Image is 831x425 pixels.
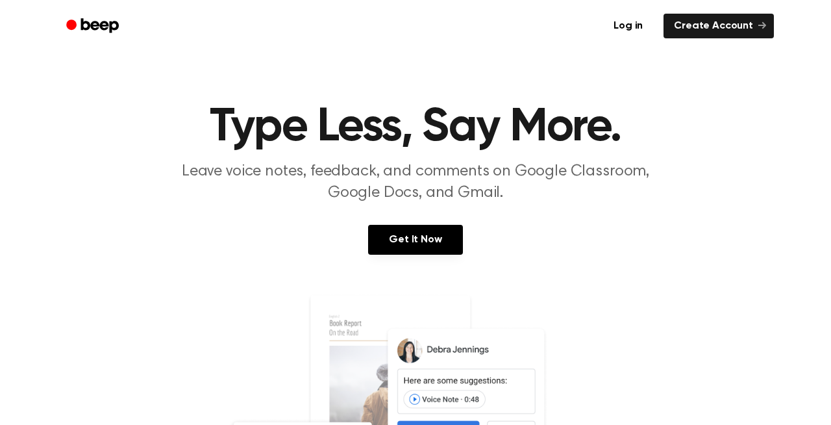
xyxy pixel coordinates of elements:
[57,14,130,39] a: Beep
[83,104,748,151] h1: Type Less, Say More.
[166,161,665,204] p: Leave voice notes, feedback, and comments on Google Classroom, Google Docs, and Gmail.
[368,225,462,255] a: Get It Now
[601,11,656,41] a: Log in
[664,14,774,38] a: Create Account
